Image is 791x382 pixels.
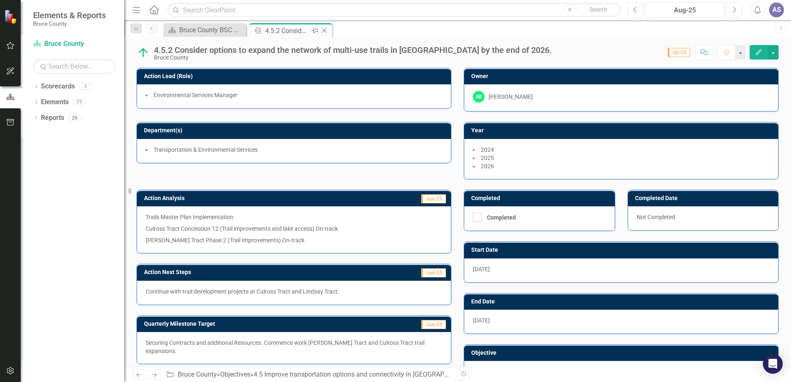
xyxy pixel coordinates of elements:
[33,10,106,20] span: Elements & Reports
[473,91,484,103] div: AB
[165,25,244,35] a: Bruce County BSC Welcome Page
[153,92,237,98] span: Environmental Services Manager
[144,195,329,201] h3: Action Analysis
[153,146,258,153] span: Transportation & Environmental Services
[79,83,92,90] div: 1
[33,39,116,49] a: Bruce County
[68,114,81,121] div: 26
[645,2,724,17] button: Aug-25
[178,370,217,378] a: Bruce County
[41,82,75,91] a: Scorecards
[481,146,494,153] span: 2024
[154,45,552,55] div: 4.5.2 Consider options to expand the network of multi-use trails in [GEOGRAPHIC_DATA] by the end ...
[220,370,250,378] a: Objectives
[146,287,442,296] p: Continue with trail development projects at Culross Tract and Lindsay Tract.
[578,4,619,16] button: Search
[481,155,494,161] span: 2025
[668,48,690,57] span: Q2-25
[473,266,490,272] span: [DATE]
[33,59,116,74] input: Search Below...
[146,234,442,244] p: [PERSON_NAME] Tract Phase 2 (Trail Improvements) On-track
[144,73,447,79] h3: Action Lead (Role)
[73,99,86,106] div: 71
[421,268,446,277] span: Jun-25
[471,73,774,79] h3: Owner
[421,320,446,329] span: Jun-25
[144,321,367,327] h3: Quarterly Milestone Target
[471,195,611,201] h3: Completed
[4,10,19,24] img: ClearPoint Strategy
[473,317,490,324] span: [DATE]
[648,5,721,15] div: Aug-25
[481,163,494,170] span: 2026
[168,3,621,17] input: Search ClearPoint...
[137,46,150,59] img: On Track
[146,223,442,234] p: Culross Tract Concession 12 (Trail improvements and lake access) On-track
[146,213,442,223] p: Trails Master Plan Implementation
[763,354,783,374] div: Open Intercom Messenger
[769,2,784,17] button: AS
[489,93,533,101] div: [PERSON_NAME]
[154,55,552,61] div: Bruce County
[146,339,442,355] p: Securing Contracts and additional Resources. Commence work [PERSON_NAME] Tract and Culross Tract ...
[166,370,451,380] div: » » »
[265,26,309,36] div: 4.5.2 Consider options to expand the network of multi-use trails in [GEOGRAPHIC_DATA] by the end ...
[33,20,106,27] small: Bruce County
[471,350,774,356] h3: Objective
[144,269,340,275] h3: Action Next Steps
[471,247,774,253] h3: Start Date
[421,194,446,203] span: Jun-25
[179,25,244,35] div: Bruce County BSC Welcome Page
[628,206,779,230] div: Not Completed
[41,113,64,123] a: Reports
[590,6,607,13] span: Search
[635,195,774,201] h3: Completed Date
[144,127,447,134] h3: Department(s)
[471,298,774,305] h3: End Date
[41,98,69,107] a: Elements
[254,370,477,378] a: 4.5 Improve transportation options and connectivity in [GEOGRAPHIC_DATA].
[471,127,774,134] h3: Year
